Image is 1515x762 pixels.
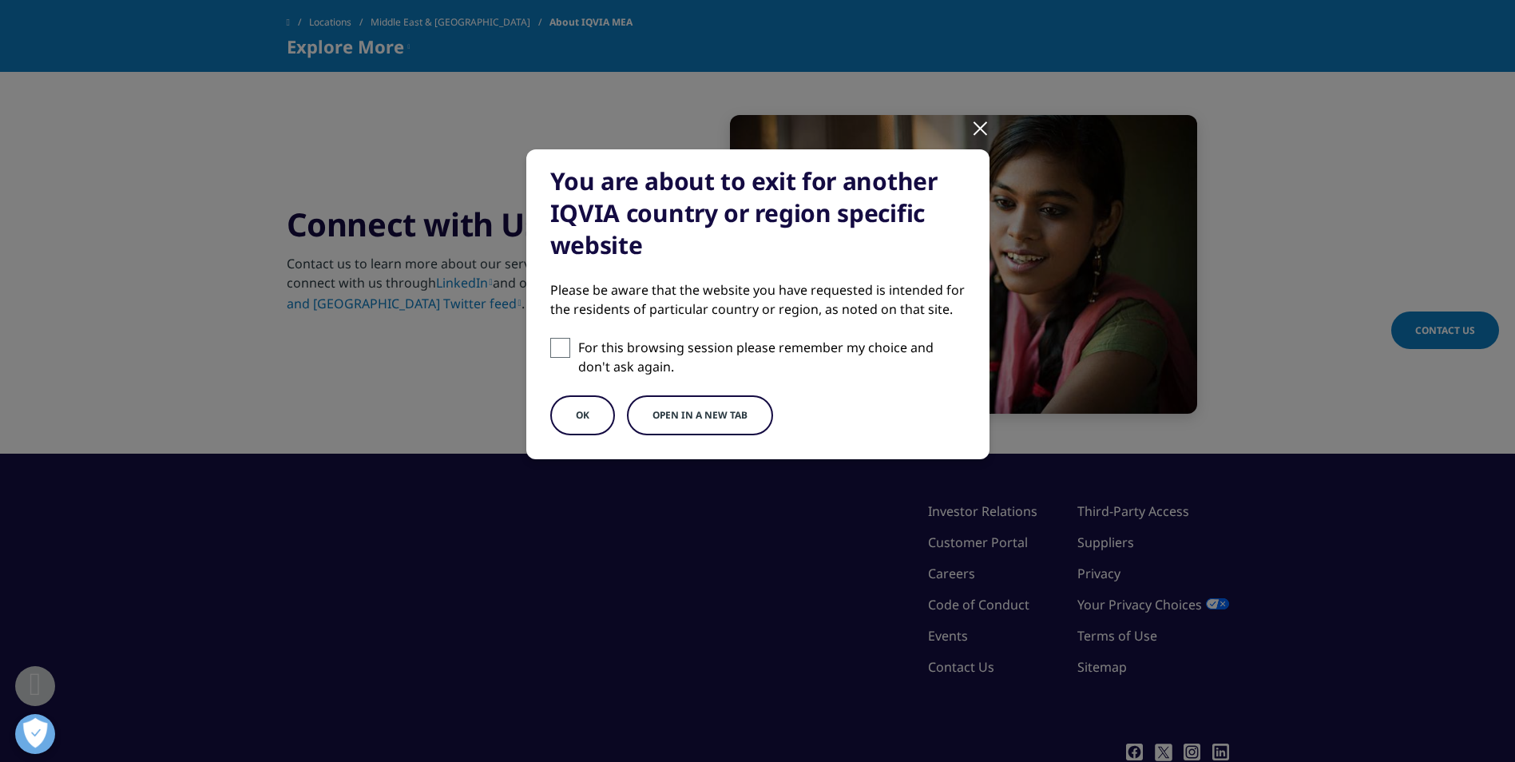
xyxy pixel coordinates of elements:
[15,714,55,754] button: Open Preferences
[627,395,773,435] button: Open in a new tab
[578,338,966,376] p: For this browsing session please remember my choice and don't ask again.
[550,280,966,319] div: Please be aware that the website you have requested is intended for the residents of particular c...
[550,165,966,261] div: You are about to exit for another IQVIA country or region specific website
[550,395,615,435] button: OK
